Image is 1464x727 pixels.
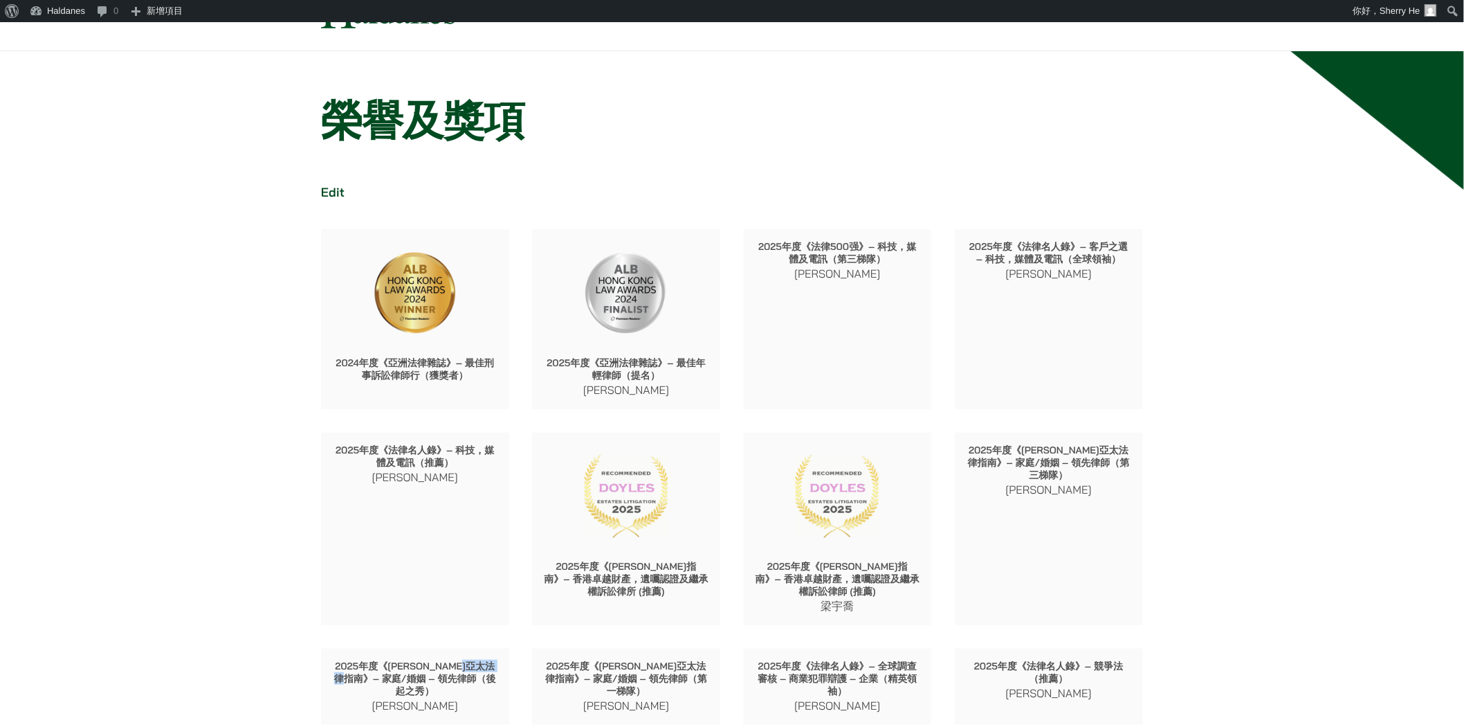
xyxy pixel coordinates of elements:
[755,265,921,282] p: [PERSON_NAME]
[755,560,921,598] p: 2025年度《[PERSON_NAME]指南》– 香港卓越財產，遺囑認證及繼承權訴訟律師 (推薦)
[966,481,1132,498] p: [PERSON_NAME]
[332,444,498,469] p: 2025年度《法律名人錄》– 科技，媒體及電訊（推薦）
[543,357,709,382] p: 2025年度《亞洲法律雜誌》– 最佳年輕律師（提名）
[543,560,709,598] p: 2025年度《[PERSON_NAME]指南》– 香港卓越財產，遺囑認證及繼承權訴訟律所 (推薦)
[966,240,1132,265] p: 2025年度《法律名人錄》– 客戶之選 – 科技，媒體及電訊（全球領袖）
[755,240,921,265] p: 2025年度《法律500强》– 科技，媒體及電訊（第三梯隊）
[755,697,921,714] p: [PERSON_NAME]
[321,96,1143,145] h1: 榮譽及獎項
[332,469,498,485] p: [PERSON_NAME]
[1380,6,1420,16] span: Sherry He
[755,598,921,614] p: 梁宇喬
[543,697,709,714] p: [PERSON_NAME]
[332,660,498,697] p: 2025年度《[PERSON_NAME]亞太法律指南》– 家庭/婚姻 – 領先律師（後起之秀）
[966,660,1132,685] p: 2025年度《法律名人錄》– 競爭法（推薦）
[332,697,498,714] p: [PERSON_NAME]
[966,444,1132,481] p: 2025年度《[PERSON_NAME]亞太法律指南》– 家庭/婚姻 – 領先律師（第三梯隊）
[321,184,345,200] a: Edit
[966,265,1132,282] p: [PERSON_NAME]
[755,660,921,697] p: 2025年度《法律名人錄》– 全球調查審核 – 商業犯罪辯護 – 企業（精英領袖）
[966,685,1132,701] p: [PERSON_NAME]
[332,357,498,382] p: 2024年度《亞洲法律雜誌》– 最佳刑事訴訟律師行（獲獎者）
[543,660,709,697] p: 2025年度《[PERSON_NAME]亞太法律指南》– 家庭/婚姻 – 領先律師（第一梯隊）
[543,382,709,398] p: [PERSON_NAME]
